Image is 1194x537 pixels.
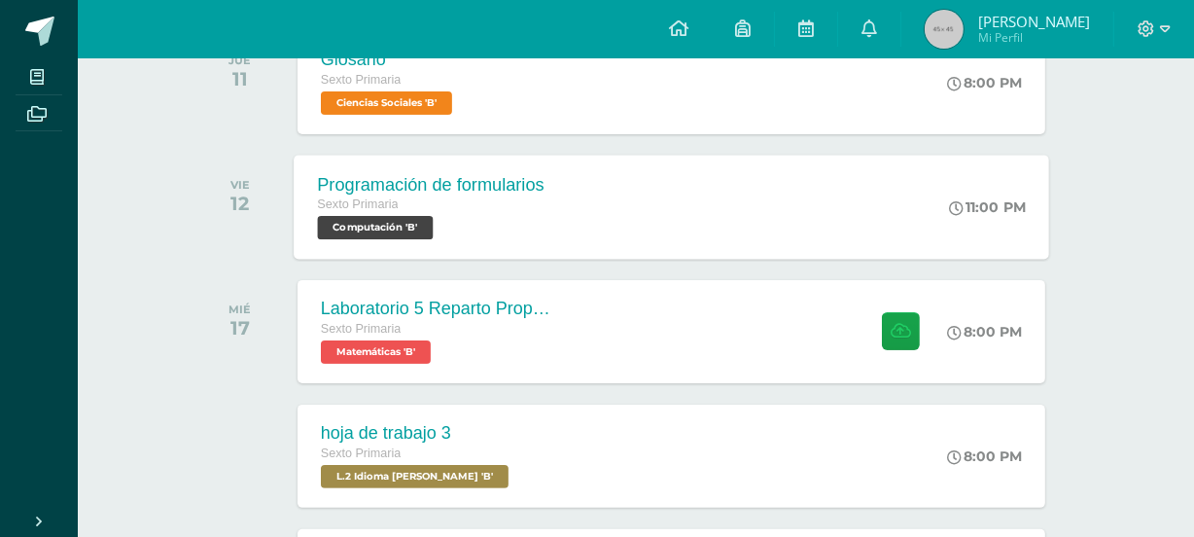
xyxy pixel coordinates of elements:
span: Sexto Primaria [321,447,402,460]
span: Sexto Primaria [317,197,398,211]
div: Laboratorio 5 Reparto Proporcional y regla de tres directa e indirecta. [321,299,554,319]
div: 12 [230,192,250,215]
div: 8:00 PM [947,447,1022,465]
span: [PERSON_NAME] [978,12,1090,31]
div: VIE [230,178,250,192]
img: 45x45 [925,10,964,49]
span: Sexto Primaria [321,73,402,87]
span: Sexto Primaria [321,322,402,336]
span: Mi Perfil [978,29,1090,46]
span: Ciencias Sociales 'B' [321,91,452,115]
div: Programación de formularios [317,174,544,195]
div: MIÉ [228,303,251,316]
div: 17 [228,316,251,340]
span: Matemáticas 'B' [321,340,431,364]
span: L.2 Idioma Maya Kaqchikel 'B' [321,465,509,488]
div: Glosario [321,50,457,70]
span: Computación 'B' [317,216,433,239]
div: JUE [228,54,251,67]
div: 8:00 PM [947,323,1022,340]
div: 11:00 PM [949,198,1026,216]
div: 8:00 PM [947,74,1022,91]
div: 11 [228,67,251,90]
div: hoja de trabajo 3 [321,423,513,444]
